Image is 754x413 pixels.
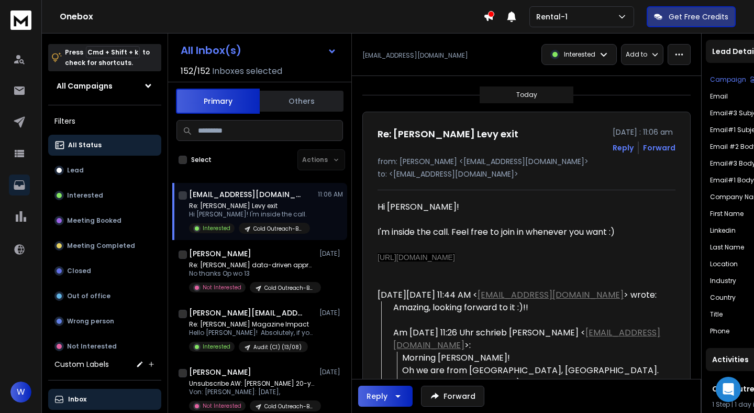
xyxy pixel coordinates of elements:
[48,286,161,307] button: Out of office
[647,6,736,27] button: Get Free Credits
[378,201,667,213] div: Hi [PERSON_NAME]!
[203,284,241,291] p: Not Interested
[189,210,310,219] p: Hi [PERSON_NAME]! I'm inside the call.
[564,50,595,59] p: Interested
[264,403,315,410] p: Cold Outreach-B6 (12/08)
[189,248,251,259] h1: [PERSON_NAME]
[358,386,413,407] button: Reply
[402,364,668,389] div: Oh we are from [GEOGRAPHIC_DATA], [GEOGRAPHIC_DATA]. We are in CET time like you :)
[48,210,161,231] button: Meeting Booked
[189,367,251,377] h1: [PERSON_NAME]
[189,308,304,318] h1: [PERSON_NAME][EMAIL_ADDRESS][DOMAIN_NAME]
[393,327,667,352] div: Am [DATE] 11:26 Uhr schrieb [PERSON_NAME] < >:
[378,253,455,262] a: [URL][DOMAIN_NAME]
[54,359,109,369] h3: Custom Labels
[48,235,161,256] button: Meeting Completed
[710,176,754,184] p: Email#1 Body
[67,166,84,175] p: Lead
[68,141,102,149] p: All Status
[378,156,675,167] p: from: [PERSON_NAME] <[EMAIL_ADDRESS][DOMAIN_NAME]>
[60,10,483,23] h1: Onebox
[48,75,161,96] button: All Campaigns
[253,225,304,233] p: Cold Outreach-B7 (12/08)
[421,386,484,407] button: Forward
[318,190,343,199] p: 11:06 AM
[181,45,241,56] h1: All Inbox(s)
[264,284,315,292] p: Cold Outreach-B6 (12/08)
[478,289,624,301] a: [EMAIL_ADDRESS][DOMAIN_NAME]
[710,92,728,101] p: Email
[319,368,343,376] p: [DATE]
[613,143,634,153] button: Reply
[189,189,304,200] h1: [EMAIL_ADDRESS][DOMAIN_NAME]
[67,267,91,275] p: Closed
[712,400,730,409] span: 1 Step
[362,51,468,60] p: [EMAIL_ADDRESS][DOMAIN_NAME]
[710,294,736,302] p: Country
[67,242,135,250] p: Meeting Completed
[710,75,746,84] p: Campaign
[48,185,161,206] button: Interested
[48,336,161,357] button: Not Interested
[643,143,675,153] div: Forward
[212,65,282,78] h3: Inboxes selected
[260,90,343,113] button: Others
[67,216,121,225] p: Meeting Booked
[378,169,675,179] p: to: <[EMAIL_ADDRESS][DOMAIN_NAME]>
[189,329,315,337] p: Hello [PERSON_NAME]! Absolutely, if you want
[48,135,161,156] button: All Status
[710,327,729,335] p: Phone
[10,10,31,30] img: logo
[10,382,31,403] button: W
[710,310,723,319] p: title
[48,389,161,410] button: Inbox
[203,402,241,410] p: Not Interested
[319,309,343,317] p: [DATE]
[65,47,150,68] p: Press to check for shortcuts.
[189,379,315,388] p: Unsubscribe AW: [PERSON_NAME] 20-year expertise
[536,12,572,22] p: Rental-1
[710,277,736,285] p: Industry
[176,89,260,114] button: Primary
[516,91,537,99] p: Today
[172,40,345,61] button: All Inbox(s)
[48,311,161,332] button: Wrong person
[378,127,518,142] h1: Re: [PERSON_NAME] Levy exit
[189,269,315,278] p: No thanks Op wo 13
[253,343,302,351] p: Audit (C1) (13/08)
[367,391,387,401] div: Reply
[378,289,667,301] div: [DATE][DATE] 11:44 AM < > wrote:
[48,160,161,181] button: Lead
[48,260,161,281] button: Closed
[393,301,667,314] div: Amazing, looking forward to it :)!!
[203,224,230,232] p: Interested
[393,327,660,351] a: [EMAIL_ADDRESS][DOMAIN_NAME]
[67,292,110,300] p: Out of office
[86,46,140,58] span: Cmd + Shift + k
[402,352,668,364] div: Morning [PERSON_NAME]!
[626,50,647,59] p: Add to
[68,395,86,404] p: Inbox
[189,261,315,269] p: Re: [PERSON_NAME] data-driven approach
[613,127,675,137] p: [DATE] : 11:06 am
[378,226,667,264] div: I'm inside the call. Feel free to join in whenever you want :)
[67,191,103,200] p: Interested
[191,156,212,164] label: Select
[203,343,230,351] p: Interested
[716,377,741,402] div: Open Intercom Messenger
[189,202,310,210] p: Re: [PERSON_NAME] Levy exit
[189,320,315,329] p: Re: [PERSON_NAME] Magazine Impact
[669,12,728,22] p: Get Free Credits
[48,114,161,128] h3: Filters
[319,249,343,258] p: [DATE]
[710,226,736,235] p: linkedin
[57,81,113,91] h1: All Campaigns
[710,210,744,218] p: First Name
[710,260,738,268] p: Location
[710,243,744,252] p: Last Name
[181,65,210,78] span: 152 / 152
[67,317,114,325] p: Wrong person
